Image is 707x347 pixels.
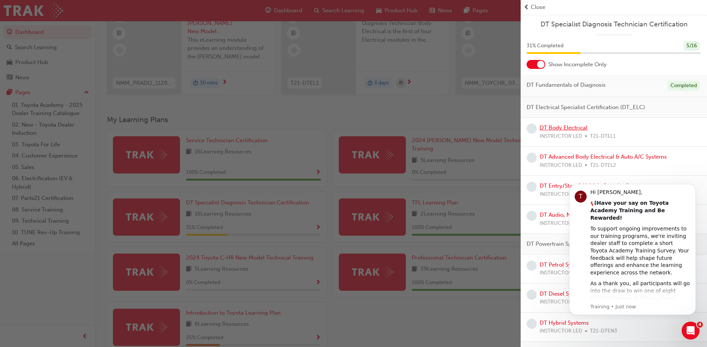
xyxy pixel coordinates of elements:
span: INSTRUCTOR LED [540,269,582,277]
span: DT Fundamentals of Diagnosis [527,81,606,89]
iframe: Intercom live chat [682,322,700,340]
a: DT Audio, Navigation, SRS & Safety Systems [540,211,652,218]
span: learningRecordVerb_NONE-icon [527,124,537,134]
a: DT Diesel Systems [540,290,587,297]
span: INSTRUCTOR LED [540,132,582,141]
a: DT Petrol Systems [540,261,587,268]
span: T21-DTEN3 [590,327,617,335]
span: learningRecordVerb_NONE-icon [527,319,537,329]
span: INSTRUCTOR LED [540,161,582,170]
iframe: Intercom notifications message [558,177,707,319]
span: learningRecordVerb_NONE-icon [527,261,537,271]
a: DT Entry/Start & Vehicle Security Systems [540,182,647,189]
span: INSTRUCTOR LED [540,327,582,335]
span: INSTRUCTOR LED [540,298,582,306]
span: 4 [697,322,703,328]
span: DT Powertrain Specialist Certification (DT_ENC) [527,240,651,248]
span: T21-DTEL2 [590,161,616,170]
span: Close [531,3,545,12]
span: Show Incomplete Only [548,60,607,69]
span: DT Electrical Specialist Certification (DT_ELC) [527,103,645,112]
button: prev-iconClose [524,3,704,12]
div: Completed [668,81,700,91]
a: DT Hybrid Systems [540,319,589,326]
a: DT Body Electrical [540,124,587,131]
span: learningRecordVerb_NONE-icon [527,211,537,221]
span: learningRecordVerb_NONE-icon [527,153,537,163]
span: INSTRUCTOR LED [540,219,582,228]
span: INSTRUCTOR LED [540,190,582,199]
span: learningRecordVerb_NONE-icon [527,290,537,300]
span: learningRecordVerb_NONE-icon [527,182,537,192]
span: 31 % Completed [527,42,564,50]
span: prev-icon [524,3,529,12]
div: 5 / 16 [684,41,700,51]
a: DT Specialist Diagnosis Technician Certification [527,20,701,29]
a: DT Advanced Body Electrical & Auto A/C Systems [540,153,667,160]
span: T21-DTEL1 [590,132,616,141]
